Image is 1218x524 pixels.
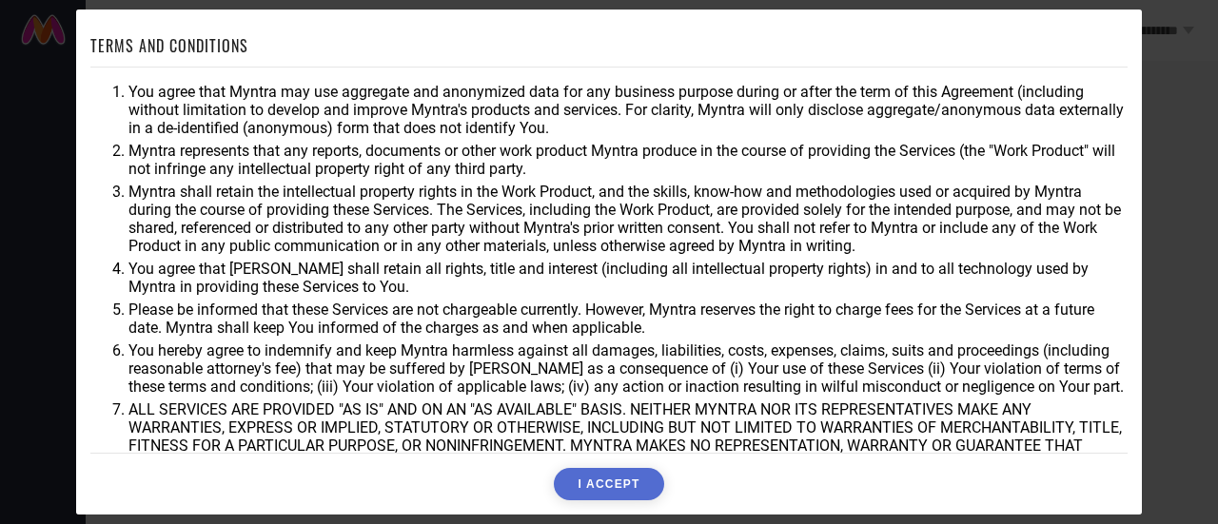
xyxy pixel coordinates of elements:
li: You agree that Myntra may use aggregate and anonymized data for any business purpose during or af... [128,83,1128,137]
li: Myntra shall retain the intellectual property rights in the Work Product, and the skills, know-ho... [128,183,1128,255]
button: I ACCEPT [554,468,663,500]
li: ALL SERVICES ARE PROVIDED "AS IS" AND ON AN "AS AVAILABLE" BASIS. NEITHER MYNTRA NOR ITS REPRESEN... [128,400,1128,491]
li: You agree that [PERSON_NAME] shall retain all rights, title and interest (including all intellect... [128,260,1128,296]
li: You hereby agree to indemnify and keep Myntra harmless against all damages, liabilities, costs, e... [128,341,1128,396]
h1: TERMS AND CONDITIONS [90,34,248,57]
li: Please be informed that these Services are not chargeable currently. However, Myntra reserves the... [128,301,1128,337]
li: Myntra represents that any reports, documents or other work product Myntra produce in the course ... [128,142,1128,178]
